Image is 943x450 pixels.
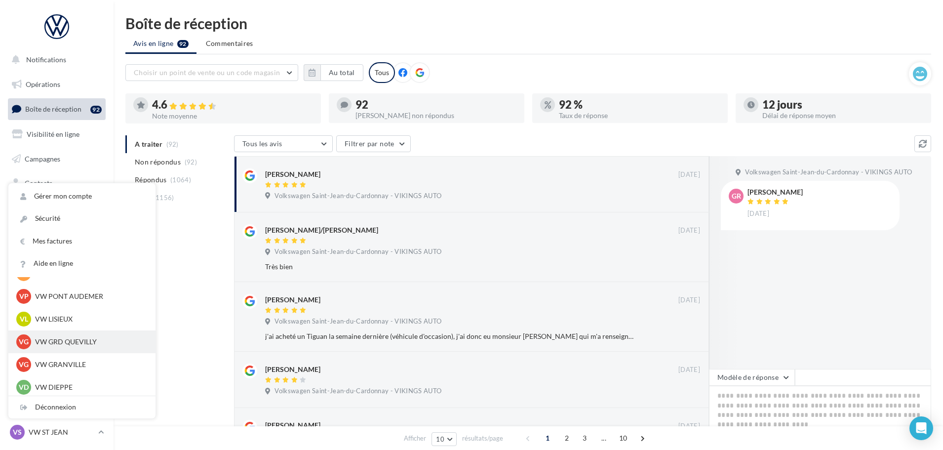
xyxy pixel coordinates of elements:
[6,149,108,169] a: Campagnes
[29,427,94,437] p: VW ST JEAN
[6,74,108,95] a: Opérations
[26,55,66,64] span: Notifications
[6,246,108,276] a: PLV et print personnalisable
[432,432,457,446] button: 10
[615,430,631,446] span: 10
[20,314,28,324] span: VL
[404,434,426,443] span: Afficher
[6,49,104,70] button: Notifications
[234,135,333,152] button: Tous les avis
[35,337,144,347] p: VW GRD QUEVILLY
[154,194,174,202] span: (1156)
[436,435,444,443] span: 10
[19,382,29,392] span: VD
[206,39,253,48] span: Commentaires
[320,64,363,81] button: Au total
[242,139,282,148] span: Tous les avis
[8,396,156,418] div: Déconnexion
[596,430,612,446] span: ...
[8,185,156,207] a: Gérer mon compte
[6,198,108,218] a: Médiathèque
[26,80,60,88] span: Opérations
[134,68,280,77] span: Choisir un point de vente ou un code magasin
[265,225,378,235] div: [PERSON_NAME]/[PERSON_NAME]
[732,191,741,201] span: Gr
[678,422,700,431] span: [DATE]
[559,112,720,119] div: Taux de réponse
[709,369,795,386] button: Modèle de réponse
[745,168,912,177] span: Volkswagen Saint-Jean-du-Cardonnay - VIKINGS AUTO
[462,434,503,443] span: résultats/page
[275,317,441,326] span: Volkswagen Saint-Jean-du-Cardonnay - VIKINGS AUTO
[27,130,79,138] span: Visibilité en ligne
[8,423,106,442] a: VS VW ST JEAN
[152,113,313,120] div: Note moyenne
[185,158,197,166] span: (92)
[265,169,320,179] div: [PERSON_NAME]
[304,64,363,81] button: Au total
[6,124,108,145] a: Visibilité en ligne
[275,387,441,396] span: Volkswagen Saint-Jean-du-Cardonnay - VIKINGS AUTO
[125,16,931,31] div: Boîte de réception
[8,207,156,230] a: Sécurité
[135,175,167,185] span: Répondus
[762,112,923,119] div: Délai de réponse moyen
[8,230,156,252] a: Mes factures
[678,170,700,179] span: [DATE]
[25,179,52,187] span: Contacts
[747,209,769,218] span: [DATE]
[747,189,803,196] div: [PERSON_NAME]
[678,296,700,305] span: [DATE]
[559,430,575,446] span: 2
[170,176,191,184] span: (1064)
[265,262,636,272] div: Très bien
[35,291,144,301] p: VW PONT AUDEMER
[265,295,320,305] div: [PERSON_NAME]
[35,314,144,324] p: VW LISIEUX
[35,360,144,369] p: VW GRANVILLE
[369,62,395,83] div: Tous
[6,173,108,194] a: Contacts
[540,430,555,446] span: 1
[8,252,156,275] a: Aide en ligne
[19,291,29,301] span: VP
[35,382,144,392] p: VW DIEPPE
[275,247,441,256] span: Volkswagen Saint-Jean-du-Cardonnay - VIKINGS AUTO
[25,105,81,113] span: Boîte de réception
[678,226,700,235] span: [DATE]
[559,99,720,110] div: 92 %
[13,427,22,437] span: VS
[135,157,181,167] span: Non répondus
[909,416,933,440] div: Open Intercom Messenger
[265,420,320,430] div: [PERSON_NAME]
[762,99,923,110] div: 12 jours
[90,106,102,114] div: 92
[355,112,516,119] div: [PERSON_NAME] non répondus
[678,366,700,374] span: [DATE]
[6,280,108,309] a: Campagnes DataOnDemand
[6,98,108,120] a: Boîte de réception92
[19,337,29,347] span: VG
[125,64,298,81] button: Choisir un point de vente ou un code magasin
[6,222,108,243] a: Calendrier
[265,365,320,374] div: [PERSON_NAME]
[152,99,313,111] div: 4.6
[25,154,60,163] span: Campagnes
[275,192,441,201] span: Volkswagen Saint-Jean-du-Cardonnay - VIKINGS AUTO
[265,331,636,341] div: j'ai acheté un Tiguan la semaine dernière (véhicule d'occasion), j'ai donc eu monsieur [PERSON_NA...
[336,135,411,152] button: Filtrer par note
[355,99,516,110] div: 92
[19,360,29,369] span: VG
[577,430,592,446] span: 3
